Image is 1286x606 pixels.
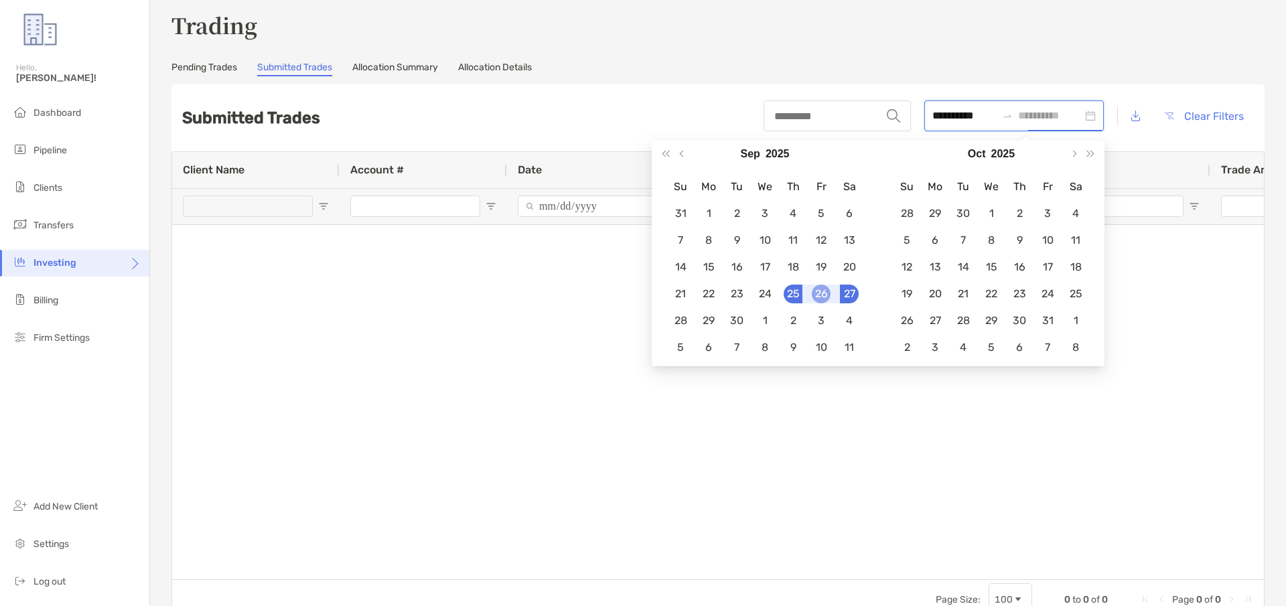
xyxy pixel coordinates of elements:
td: 2025-10-18 [1062,254,1090,281]
div: 12 [812,231,831,250]
div: 7 [671,231,690,250]
div: 13 [926,258,944,277]
span: to [1002,110,1013,121]
div: 12 [898,258,916,277]
div: 26 [898,311,916,330]
td: 2025-09-04 [779,200,807,227]
div: 8 [1066,338,1085,357]
span: Transfers [33,220,74,231]
a: Submitted Trades [257,62,332,76]
td: 2025-09-29 [921,200,949,227]
div: 5 [898,231,916,250]
td: 2025-10-28 [949,307,977,334]
div: 6 [926,231,944,250]
button: Open Filter Menu [486,201,496,212]
div: 10 [1038,231,1057,250]
td: 2025-10-24 [1033,281,1062,307]
div: 16 [1010,258,1029,277]
div: 22 [982,285,1001,303]
button: Next year (Control + right) [1082,141,1099,167]
td: 2025-09-28 [893,200,921,227]
td: 2025-10-02 [1005,200,1033,227]
td: 2025-09-01 [695,200,723,227]
div: 24 [1038,285,1057,303]
div: 4 [954,338,973,357]
th: Th [779,173,807,200]
button: Open Filter Menu [318,201,329,212]
td: 2025-09-30 [949,200,977,227]
td: 2025-09-27 [835,281,863,307]
img: dashboard icon [12,104,28,120]
img: settings icon [12,535,28,551]
span: Pipeline [33,145,67,156]
div: Next Page [1226,594,1237,605]
td: 2025-09-16 [723,254,751,281]
div: 1 [756,311,774,330]
td: 2025-10-12 [893,254,921,281]
button: Choose a month [741,141,760,167]
td: 2025-09-06 [835,200,863,227]
span: Firm Settings [33,332,90,344]
td: 2025-10-19 [893,281,921,307]
td: 2025-09-15 [695,254,723,281]
div: 6 [840,204,859,223]
th: Mo [921,173,949,200]
div: 1 [982,204,1001,223]
div: 19 [898,285,916,303]
div: 2 [784,311,802,330]
div: 11 [1066,231,1085,250]
td: 2025-10-09 [779,334,807,361]
td: 2025-11-04 [949,334,977,361]
div: 26 [812,285,831,303]
div: 8 [756,338,774,357]
td: 2025-10-23 [1005,281,1033,307]
div: 20 [926,285,944,303]
img: investing icon [12,254,28,270]
td: 2025-10-06 [695,334,723,361]
div: 5 [812,204,831,223]
div: 10 [812,338,831,357]
div: 24 [756,285,774,303]
td: 2025-10-21 [949,281,977,307]
a: Pending Trades [171,62,237,76]
div: 14 [671,258,690,277]
td: 2025-09-28 [666,307,695,334]
div: 1 [1066,311,1085,330]
td: 2025-10-07 [949,227,977,254]
div: 25 [1066,285,1085,303]
span: of [1091,594,1100,605]
div: 15 [982,258,1001,277]
th: We [977,173,1005,200]
span: Clients [33,182,62,194]
span: Billing [33,295,58,306]
td: 2025-10-04 [1062,200,1090,227]
span: 0 [1196,594,1202,605]
td: 2025-10-11 [835,334,863,361]
div: 30 [727,311,746,330]
button: Last year (Control + left) [657,141,674,167]
div: 29 [699,311,718,330]
td: 2025-09-23 [723,281,751,307]
div: 31 [1038,311,1057,330]
div: 16 [727,258,746,277]
div: 27 [926,311,944,330]
button: Open Filter Menu [1189,201,1200,212]
td: 2025-09-24 [751,281,779,307]
td: 2025-09-20 [835,254,863,281]
div: Page Size: [936,594,981,605]
td: 2025-11-07 [1033,334,1062,361]
div: 23 [1010,285,1029,303]
td: 2025-10-01 [977,200,1005,227]
button: Choose a year [766,141,790,167]
td: 2025-10-07 [723,334,751,361]
span: to [1072,594,1081,605]
button: Clear Filters [1154,101,1254,131]
div: 21 [671,285,690,303]
span: Log out [33,576,66,587]
div: 25 [784,285,802,303]
td: 2025-10-22 [977,281,1005,307]
h3: Trading [171,9,1265,40]
td: 2025-09-25 [779,281,807,307]
div: 2 [727,204,746,223]
div: 3 [1038,204,1057,223]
